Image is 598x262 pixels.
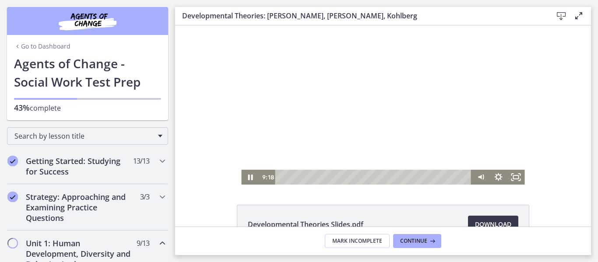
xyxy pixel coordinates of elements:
[7,156,18,166] i: Completed
[332,238,382,245] span: Mark Incomplete
[475,219,511,230] span: Download
[175,25,591,185] iframe: Video Lesson
[468,216,518,233] a: Download
[14,102,161,113] p: complete
[14,54,161,91] h1: Agents of Change - Social Work Test Prep
[7,127,168,145] div: Search by lesson title
[14,102,30,113] span: 43%
[26,192,133,223] h2: Strategy: Approaching and Examining Practice Questions
[332,144,350,159] button: Fullscreen
[133,156,149,166] span: 13 / 13
[35,10,140,31] img: Agents of Change
[248,219,363,230] span: Developmental Theories Slides.pdf
[7,192,18,202] i: Completed
[137,238,149,248] span: 9 / 13
[182,10,538,21] h3: Developmental Theories: [PERSON_NAME], [PERSON_NAME], Kohlberg
[325,234,390,248] button: Mark Incomplete
[14,42,70,51] a: Go to Dashboard
[400,238,427,245] span: Continue
[393,234,441,248] button: Continue
[297,144,315,159] button: Mute
[26,156,133,177] h2: Getting Started: Studying for Success
[14,131,154,141] span: Search by lesson title
[315,144,332,159] button: Show settings menu
[140,192,149,202] span: 3 / 3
